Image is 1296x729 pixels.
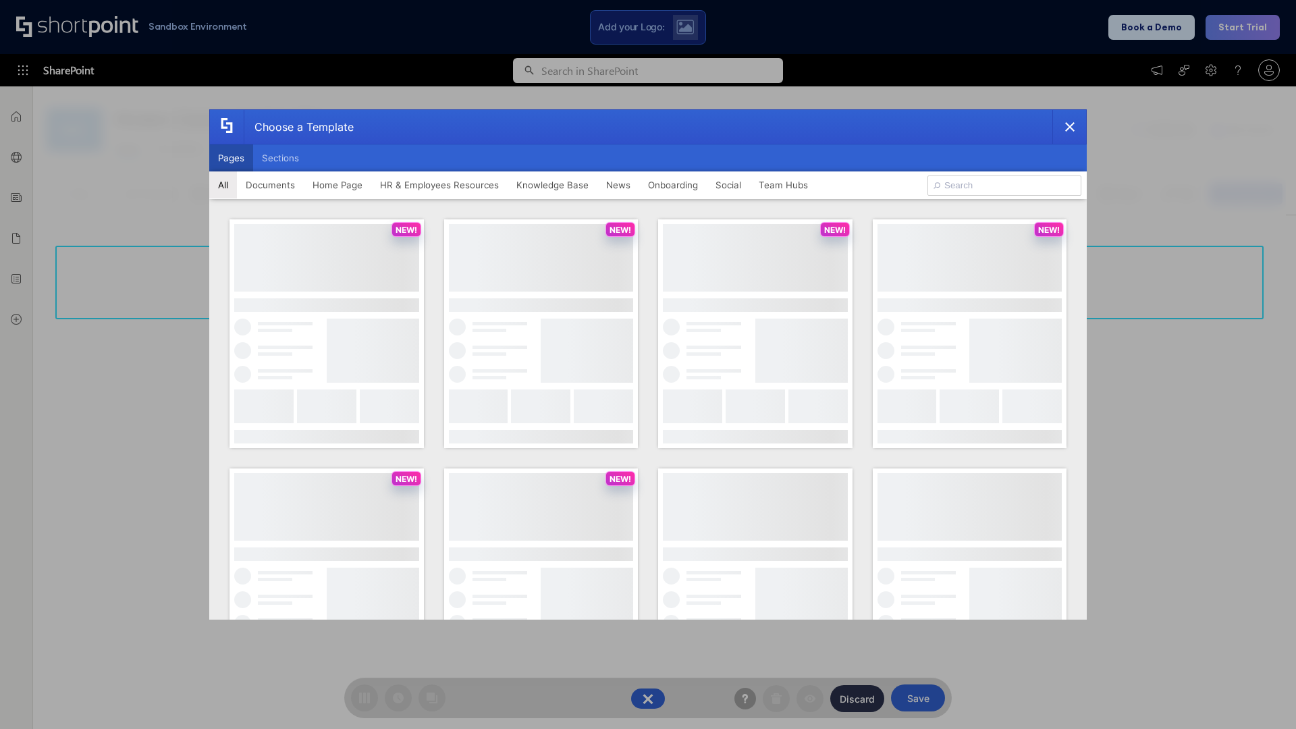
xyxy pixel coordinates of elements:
[396,225,417,235] p: NEW!
[508,171,597,198] button: Knowledge Base
[927,175,1081,196] input: Search
[610,225,631,235] p: NEW!
[244,110,354,144] div: Choose a Template
[1228,664,1296,729] iframe: Chat Widget
[396,474,417,484] p: NEW!
[371,171,508,198] button: HR & Employees Resources
[304,171,371,198] button: Home Page
[824,225,846,235] p: NEW!
[209,171,237,198] button: All
[237,171,304,198] button: Documents
[209,109,1087,620] div: template selector
[610,474,631,484] p: NEW!
[750,171,817,198] button: Team Hubs
[253,144,308,171] button: Sections
[1038,225,1060,235] p: NEW!
[639,171,707,198] button: Onboarding
[707,171,750,198] button: Social
[209,144,253,171] button: Pages
[597,171,639,198] button: News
